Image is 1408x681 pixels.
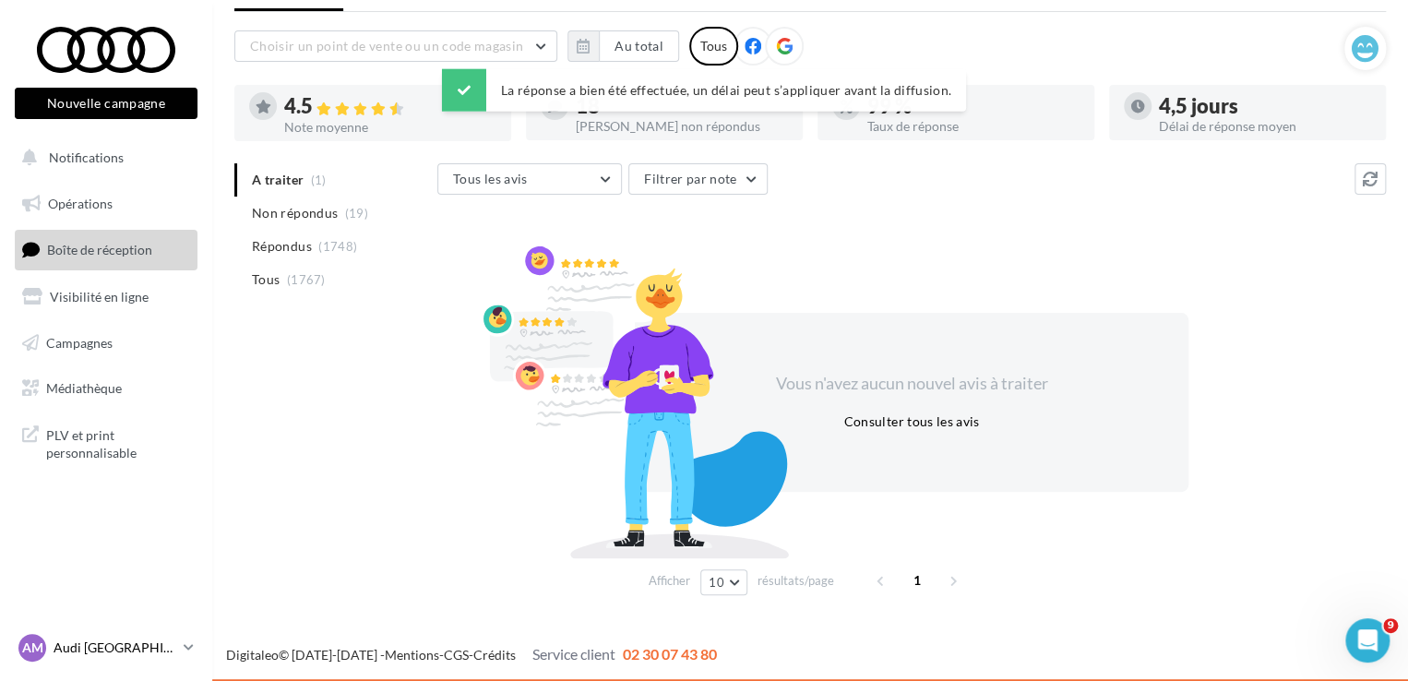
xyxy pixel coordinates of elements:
div: Note moyenne [284,121,496,134]
span: Opérations [48,196,113,211]
div: [PERSON_NAME] non répondus [576,120,788,133]
div: Vous n'avez aucun nouvel avis à traiter [753,372,1070,396]
a: Mentions [385,647,439,663]
span: Non répondus [252,204,338,222]
button: Choisir un point de vente ou un code magasin [234,30,557,62]
span: Afficher [649,572,690,590]
button: Consulter tous les avis [836,411,986,433]
span: 9 [1383,618,1398,633]
button: Au total [567,30,679,62]
button: Notifications [11,138,194,177]
span: Tous [252,270,280,289]
span: PLV et print personnalisable [46,423,190,462]
span: Tous les avis [453,171,528,186]
a: Visibilité en ligne [11,278,201,317]
div: 4,5 jours [1159,96,1371,116]
button: Tous les avis [437,163,622,195]
span: Visibilité en ligne [50,289,149,305]
button: 10 [700,569,747,595]
span: 10 [709,575,724,590]
div: 99 % [867,96,1080,116]
a: Crédits [473,647,516,663]
button: Filtrer par note [628,163,768,195]
a: Digitaleo [226,647,279,663]
div: Délai de réponse moyen [1159,120,1371,133]
a: Médiathèque [11,369,201,408]
span: (1767) [287,272,326,287]
div: La réponse a bien été effectuée, un délai peut s’appliquer avant la diffusion. [442,68,966,111]
span: (1748) [318,239,357,254]
span: Choisir un point de vente ou un code magasin [250,38,523,54]
div: Tous [689,27,738,66]
a: Boîte de réception [11,230,201,269]
a: CGS [444,647,469,663]
p: Audi [GEOGRAPHIC_DATA] [54,639,176,657]
span: Boîte de réception [47,242,152,257]
span: (19) [345,206,368,221]
span: AM [22,639,43,657]
a: Opérations [11,185,201,223]
button: Nouvelle campagne [15,88,197,119]
span: © [DATE]-[DATE] - - - [226,647,717,663]
span: Médiathèque [46,380,122,396]
a: Campagnes [11,324,201,363]
iframe: Intercom live chat [1345,618,1390,663]
div: Taux de réponse [867,120,1080,133]
div: 4.5 [284,96,496,117]
button: Au total [599,30,679,62]
span: 1 [902,566,932,595]
a: AM Audi [GEOGRAPHIC_DATA] [15,630,197,665]
a: PLV et print personnalisable [11,415,201,470]
span: résultats/page [758,572,834,590]
span: Service client [532,645,615,663]
span: Campagnes [46,334,113,350]
span: Répondus [252,237,312,256]
span: 02 30 07 43 80 [623,645,717,663]
span: Notifications [49,149,124,165]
